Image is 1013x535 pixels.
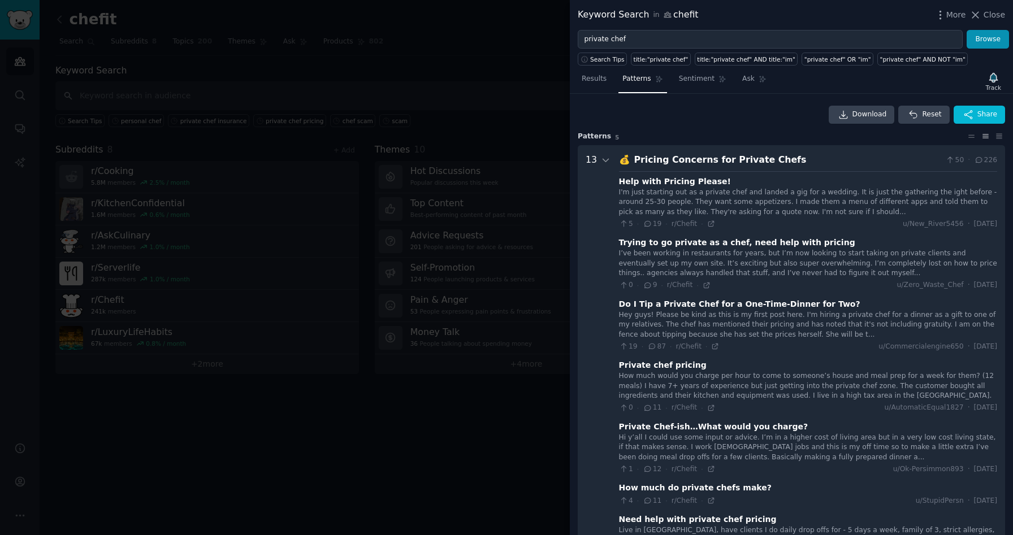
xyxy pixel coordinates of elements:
div: Help with Pricing Please! [619,176,731,188]
span: Search Tips [590,55,625,63]
span: [DATE] [974,280,997,290]
div: Track [986,84,1001,92]
span: · [661,281,663,289]
span: Pattern s [578,132,611,142]
span: 5 [619,219,633,229]
span: Sentiment [679,74,715,84]
div: How much would you charge per hour to come to someone’s house and meal prep for a week for them? ... [619,371,997,401]
a: Ask [738,70,770,93]
span: r/Chefit [672,465,698,473]
span: [DATE] [974,219,997,229]
div: title:"private chef" AND title:"im" [697,55,795,63]
span: · [637,404,639,412]
span: 19 [643,219,661,229]
span: u/Ok-Persimmon893 [893,464,964,475]
span: · [665,220,667,228]
span: · [968,342,970,352]
span: · [670,342,672,350]
span: · [968,280,970,290]
span: · [665,404,667,412]
div: title:"private chef" [634,55,689,63]
a: Results [578,70,611,93]
button: Reset [898,106,949,124]
a: Patterns [618,70,666,93]
span: · [665,497,667,504]
div: I’ve been working in restaurants for years, but I’m now looking to start taking on private client... [619,249,997,279]
div: Do I Tip a Private Chef for a One-Time-Dinner for Two? [619,298,860,310]
div: Private chef pricing [619,359,707,371]
span: 87 [647,342,666,352]
span: [DATE] [974,464,997,475]
span: · [968,403,970,413]
span: u/Zero_Waste_Chef [897,280,964,290]
span: · [968,219,970,229]
span: Close [984,9,1005,21]
span: 9 [643,280,657,290]
span: · [637,497,639,504]
span: u/StupidPersn [916,496,964,506]
span: 0 [619,280,633,290]
span: [DATE] [974,342,997,352]
span: Results [582,74,607,84]
span: 1 [619,464,633,475]
button: Share [954,106,1005,124]
span: r/Chefit [672,497,698,504]
span: · [637,220,639,228]
span: 5 [615,134,619,141]
span: · [701,497,703,504]
span: u/Commercialengine650 [878,342,963,352]
span: [DATE] [974,403,997,413]
span: 11 [643,496,661,506]
button: Browse [967,30,1009,49]
div: I'm just starting out as a private chef and landed a gig for a wedding. It is just the gathering ... [619,188,997,218]
span: · [968,155,970,166]
span: Share [977,110,997,120]
a: Sentiment [675,70,730,93]
span: 19 [619,342,638,352]
a: title:"private chef" AND title:"im" [695,53,798,66]
span: r/Chefit [667,281,693,289]
div: "private chef" OR "im" [804,55,871,63]
div: Hi y’all I could use some input or advice. I’m in a higher cost of living area but in a very low ... [619,433,997,463]
span: r/Chefit [676,342,702,350]
span: 50 [945,155,964,166]
span: · [705,342,707,350]
span: · [968,464,970,475]
a: "private chef" OR "im" [802,53,873,66]
span: 💰 [619,154,630,165]
span: · [642,342,643,350]
a: "private chef" AND NOT "im" [877,53,968,66]
span: 0 [619,403,633,413]
div: Hey guys! Please be kind as this is my first post here. I'm hiring a private chef for a dinner as... [619,310,997,340]
button: Search Tips [578,53,627,66]
span: r/Chefit [672,403,698,411]
span: r/Chefit [672,220,698,228]
span: u/New_River5456 [903,219,964,229]
span: · [665,465,667,473]
a: title:"private chef" [631,53,691,66]
span: 11 [643,403,661,413]
span: in [653,10,659,20]
span: Download [852,110,887,120]
button: More [934,9,966,21]
span: Reset [922,110,941,120]
div: Pricing Concerns for Private Chefs [634,153,942,167]
span: u/AutomaticEqual1827 [885,403,964,413]
span: 4 [619,496,633,506]
div: How much do private chefs make? [619,482,772,494]
div: "private chef" AND NOT "im" [880,55,966,63]
div: Trying to go private as a chef, need help with pricing [619,237,855,249]
span: 226 [974,155,997,166]
span: · [696,281,698,289]
a: Download [829,106,895,124]
div: Need help with private chef pricing [619,514,777,525]
input: Try a keyword related to your business [578,30,963,49]
span: Ask [742,74,755,84]
span: · [637,281,639,289]
span: · [637,465,639,473]
span: · [701,404,703,412]
span: · [701,465,703,473]
span: [DATE] [974,496,997,506]
span: More [946,9,966,21]
span: · [968,496,970,506]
